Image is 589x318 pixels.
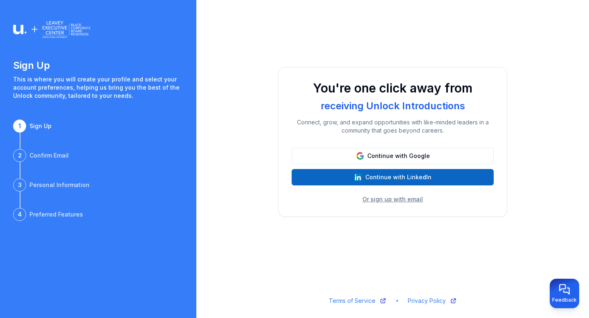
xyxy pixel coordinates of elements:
[552,297,577,303] span: Feedback
[550,279,579,308] button: Provide feedback
[29,181,90,189] div: Personal Information
[13,149,26,162] div: 2
[29,122,52,130] div: Sign Up
[292,81,494,95] h1: You're one click away from
[292,118,494,135] p: Connect, grow, and expand opportunities with like-minded leaders in a community that goes beyond ...
[29,151,69,160] div: Confirm Email
[317,99,468,113] div: receiving Unlock Introductions
[29,210,83,219] div: Preferred Features
[13,20,90,39] img: Logo
[13,59,183,72] h1: Sign Up
[362,195,423,203] button: Or sign up with email
[408,297,457,305] a: Privacy Policy
[13,120,26,133] div: 1
[13,178,26,192] div: 3
[292,148,494,164] button: Continue with Google
[292,169,494,185] button: Continue with LinkedIn
[13,208,26,221] div: 4
[329,297,387,305] a: Terms of Service
[13,75,183,100] p: This is where you will create your profile and select your account preferences, helping us bring ...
